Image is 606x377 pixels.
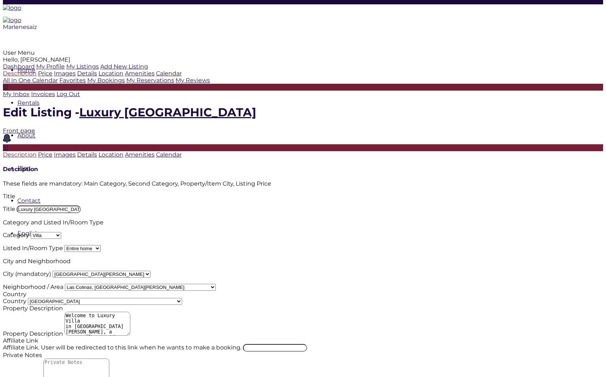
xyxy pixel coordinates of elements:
a: Rentals [17,99,39,106]
span: Marlenesaiz [3,24,37,30]
a: Luxury [GEOGRAPHIC_DATA] [79,105,256,119]
label: Neighborhood / Area [3,283,63,290]
div: User Menu [3,49,603,56]
a: Location [98,70,123,77]
label: Private Notes [3,352,42,359]
a: Price [38,151,52,158]
a: Price [38,70,52,77]
a: About [17,132,35,139]
div: These fields are mandatory: Main Category, Second Category, Property/Item City, Listing Price [3,180,603,187]
label: Listed In/Room Type [3,245,63,252]
a: Amenities [125,70,155,77]
textarea: Welcome to Luxury Villa in [GEOGRAPHIC_DATA][PERSON_NAME], a spectacular residence in [GEOGRAPHIC... [64,312,130,336]
a: Add New Listing [100,63,148,70]
a: Log Out [56,91,80,98]
a: Images [54,70,76,77]
a: Description [3,70,37,77]
a: My Bookings [87,77,125,84]
label: City and Neighborhood [3,258,71,265]
a: 51My Inbox [3,84,603,98]
a: Blog [17,165,31,171]
label: Affiliate Link [3,337,38,344]
a: Front page [3,127,35,134]
label: Category [3,232,29,239]
a: Images [54,151,76,158]
img: logo [3,4,21,11]
a: Contact [17,197,41,204]
label: Title [3,206,15,212]
a: My Listings [66,63,99,70]
label: Title [3,193,15,200]
a: Calendar [156,70,182,77]
a: Details [77,70,97,77]
div: 51 [3,144,603,151]
a: Dashboard [3,63,35,70]
img: logo [3,17,21,24]
div: Hello, [PERSON_NAME] [3,56,603,63]
a: Amenities [125,151,155,158]
h4: Description [3,166,603,173]
label: Country [3,298,26,304]
a: Invoices [31,91,55,98]
a: Favorites [59,77,86,84]
a: Description [3,151,37,158]
a: English [17,230,39,237]
a: 51 [3,137,603,151]
a: My Profile [36,63,65,70]
a: All In One Calendar [3,77,58,84]
a: Details [77,151,97,158]
label: Category and Listed In/Room Type [3,219,104,226]
a: Location [98,151,123,158]
a: Calendar [156,151,182,158]
label: City (mandatory) [3,270,51,277]
h1: Edit Listing - [3,105,603,119]
a: My Reservations [126,77,174,84]
label: Property Description [3,330,63,337]
a: My Reviews [176,77,210,84]
label: Affiliate Link. User will be redirected to this link when he wants to make a booking. [3,344,241,351]
div: 51 [3,84,603,91]
label: Property Description [3,305,63,312]
label: Country [3,291,26,298]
